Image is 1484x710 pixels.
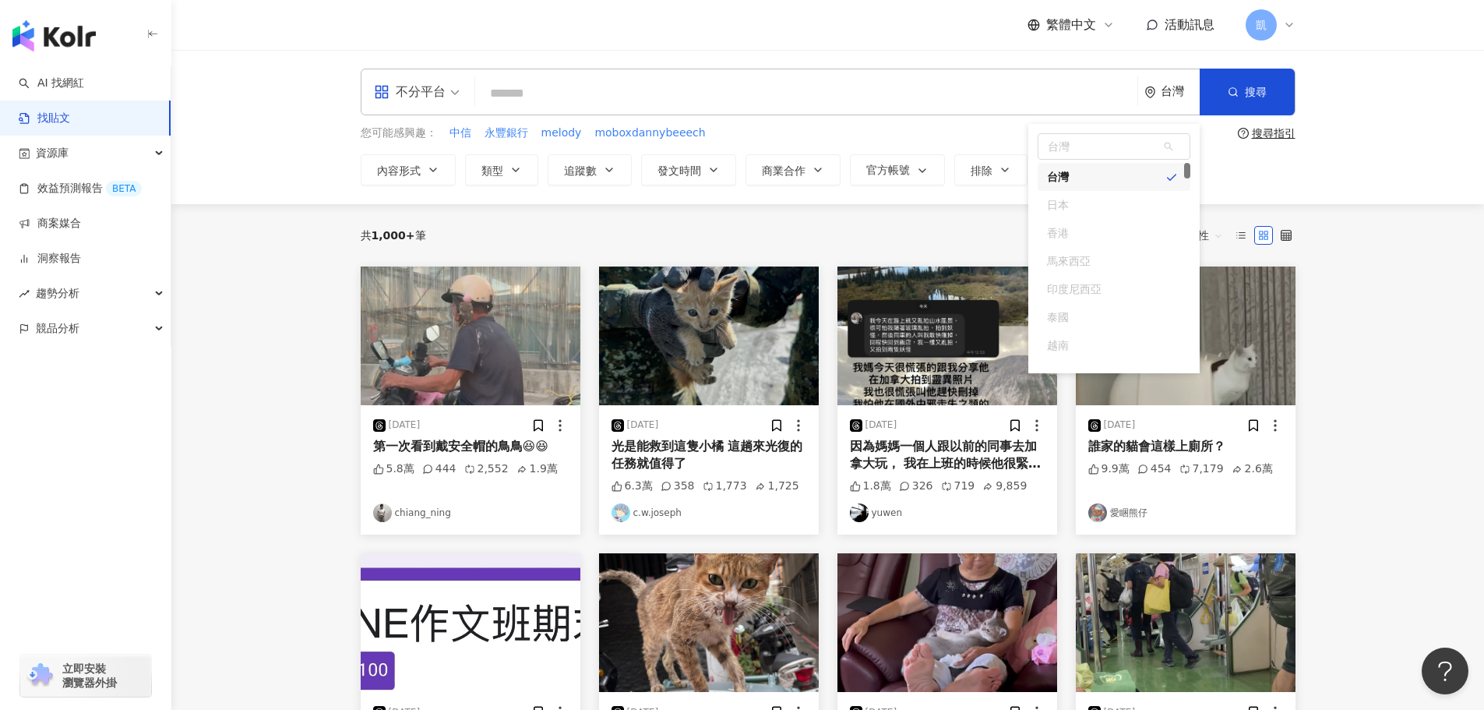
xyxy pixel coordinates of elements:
div: [DATE] [389,419,421,432]
div: 2.6萬 [1232,461,1273,477]
img: KOL Avatar [373,503,392,522]
div: 358 [661,479,695,494]
img: post-image [837,267,1057,405]
div: 泰國 [1038,303,1190,331]
img: KOL Avatar [1088,503,1107,522]
span: 排除 [971,164,992,177]
span: 競品分析 [36,311,79,346]
button: 排除 [954,154,1028,185]
div: 印度尼西亞 [1047,275,1102,303]
div: [DATE] [1104,419,1136,432]
span: 永豐銀行 [485,125,528,141]
a: KOL Avatar愛睏熊仔 [1088,503,1283,522]
div: 1.9萬 [516,461,558,477]
div: 719 [941,479,975,494]
span: moboxdannybeeech [594,125,705,141]
img: post-image [1076,553,1295,692]
div: 6.3萬 [612,479,653,494]
div: 台灣 [1047,163,1069,191]
span: 立即安裝 瀏覽器外掛 [62,662,117,690]
div: 2,552 [464,461,509,477]
div: 5.8萬 [373,461,414,477]
span: 繁體中文 [1046,16,1096,34]
span: appstore [374,84,390,100]
img: chrome extension [25,663,55,688]
div: 454 [1137,461,1172,477]
img: post-image [599,553,819,692]
img: KOL Avatar [850,503,869,522]
div: 9,859 [982,479,1027,494]
iframe: Help Scout Beacon - Open [1422,648,1468,694]
a: searchAI 找網紅 [19,76,84,91]
div: 日本 [1047,191,1069,219]
span: 活動訊息 [1165,17,1214,32]
span: 搜尋 [1245,86,1267,98]
span: 關聯性 [1176,223,1223,248]
button: 內容形式 [361,154,456,185]
button: moboxdannybeeech [594,125,706,142]
a: 效益預測報告BETA [19,181,142,196]
div: 日本 [1038,191,1190,219]
span: environment [1144,87,1156,98]
div: 共 筆 [361,229,426,242]
span: 商業合作 [762,164,805,177]
span: 趨勢分析 [36,276,79,311]
button: melody [541,125,583,142]
div: [DATE] [627,419,659,432]
div: 光是能救到這隻小橘 這趟來光復的任務就值得了 [612,438,806,473]
button: 永豐銀行 [484,125,529,142]
a: KOL Avataryuwen [850,503,1045,522]
img: post-image [361,553,580,692]
div: 馬來西亞 [1038,247,1190,275]
div: 台灣 [1161,85,1200,98]
div: 馬來西亞 [1047,247,1091,275]
div: 香港 [1047,219,1069,247]
a: KOL Avatarc.w.joseph [612,503,806,522]
span: 台灣 [1038,134,1190,159]
button: 發文時間 [641,154,736,185]
div: [DATE] [865,419,897,432]
img: post-image [361,267,580,405]
span: 1,000+ [372,229,415,242]
a: chrome extension立即安裝 瀏覽器外掛 [20,655,151,697]
div: 1,725 [755,479,799,494]
div: 台灣 [1038,163,1190,191]
div: 9.9萬 [1088,461,1130,477]
div: 326 [899,479,933,494]
button: 類型 [465,154,538,185]
button: 商業合作 [746,154,841,185]
div: 7,179 [1179,461,1224,477]
button: 追蹤數 [548,154,632,185]
div: 搜尋指引 [1252,127,1295,140]
div: 印度尼西亞 [1038,275,1190,303]
span: 官方帳號 [866,164,910,176]
img: KOL Avatar [612,503,630,522]
span: 類型 [481,164,503,177]
span: 您可能感興趣： [361,125,437,141]
div: 越南 [1038,331,1190,359]
div: 誰家的貓會這樣上廁所？ [1088,438,1283,455]
span: melody [541,125,582,141]
span: rise [19,288,30,299]
button: 官方帳號 [850,154,945,185]
div: 不分平台 [374,79,446,104]
div: 越南 [1047,331,1069,359]
span: 凱 [1256,16,1267,34]
a: 找貼文 [19,111,70,126]
div: 第一次看到戴安全帽的鳥鳥😆😆 [373,438,568,455]
div: 444 [422,461,456,477]
button: 中信 [449,125,472,142]
span: 內容形式 [377,164,421,177]
img: logo [12,20,96,51]
span: 中信 [449,125,471,141]
div: 因為媽媽一個人跟以前的同事去加拿大玩， 我在上班的時候他很緊張突然發訊息給我 說他坐著遊覽車隨手亂拍拍到奇怪的照片， 拍到妖怪，還說連續拍到兩次⋯⋯ 我還很緊張交代他要刪掉（記得清垃圾桶） 我超... [850,438,1045,473]
span: 追蹤數 [564,164,597,177]
div: 1,773 [703,479,747,494]
div: 1.8萬 [850,479,891,494]
a: 洞察報告 [19,251,81,267]
img: post-image [837,553,1057,692]
span: 資源庫 [36,136,69,171]
span: question-circle [1238,128,1249,139]
button: 搜尋 [1200,69,1295,115]
img: post-image [599,267,819,405]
